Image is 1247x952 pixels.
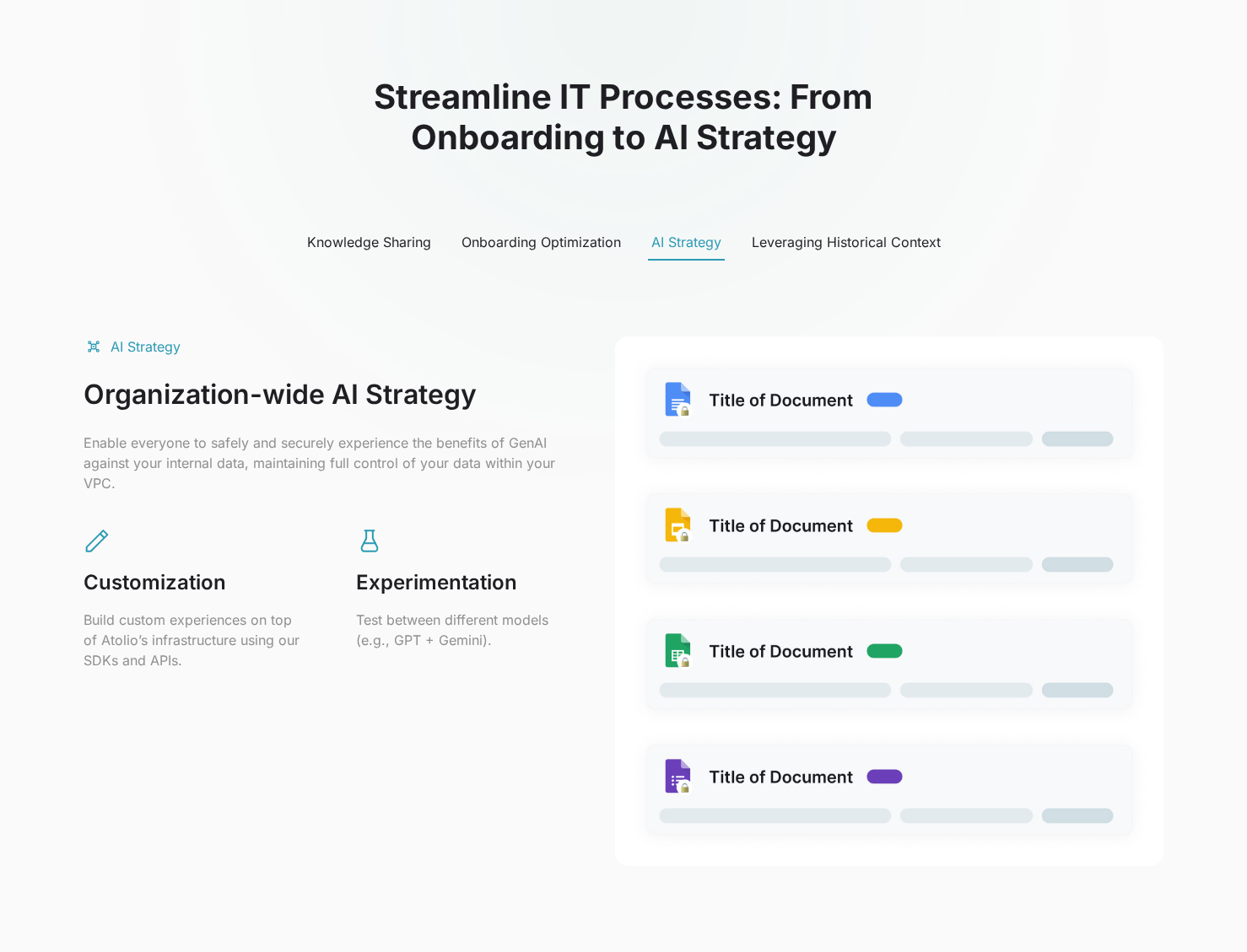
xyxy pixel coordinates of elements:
div: Leveraging Historical Context [752,232,941,252]
iframe: Chat Widget [1163,871,1247,952]
h2: Customization [84,568,302,597]
div: AI Strategy [111,336,181,357]
h3: Organization-wide AI Strategy [84,377,575,412]
h2: Streamline IT Processes: From Onboarding to AI Strategy [84,77,1163,158]
h2: Experimentation [356,568,575,597]
p: Test between different models (e.g., GPT + Gemini). [356,610,575,650]
div: Knowledge Sharing [307,232,431,252]
img: image [615,336,1163,866]
p: Build custom experiences on top of Atolio’s infrastructure using our SDKs and APIs. [84,610,302,670]
div: Onboarding Optimization [462,232,621,252]
p: Enable everyone to safely and securely experience the benefits of GenAI against your internal dat... [84,433,575,493]
div: AI Strategy [651,232,721,252]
